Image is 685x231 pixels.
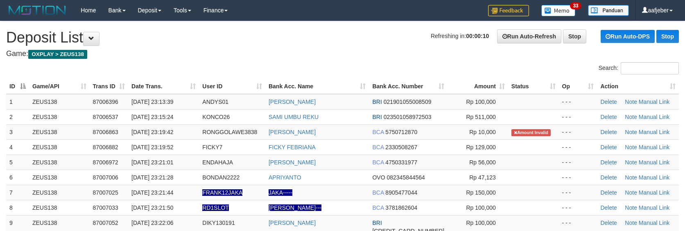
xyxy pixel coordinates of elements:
[625,114,637,120] a: Note
[93,144,118,150] span: 87006882
[6,4,68,16] img: MOTION_logo.png
[372,220,382,226] span: BRI
[639,114,670,120] a: Manual Link
[131,189,173,196] span: [DATE] 23:21:44
[131,174,173,181] span: [DATE] 23:21:28
[128,79,199,94] th: Date Trans.: activate to sort column ascending
[600,204,617,211] a: Delete
[639,220,670,226] a: Manual Link
[269,114,319,120] a: SAMI UMBU REKU
[6,155,29,170] td: 5
[202,129,257,135] span: RONGGOLAWE3838
[639,174,670,181] a: Manual Link
[599,62,679,74] label: Search:
[372,129,384,135] span: BCA
[600,144,617,150] a: Delete
[93,189,118,196] span: 87007025
[372,189,384,196] span: BCA
[28,50,87,59] span: OXPLAY > ZEUS138
[269,204,321,211] a: [PERSON_NAME]---
[131,204,173,211] span: [DATE] 23:21:50
[90,79,129,94] th: Trans ID: activate to sort column ascending
[202,204,229,211] span: Nama rekening ada tanda titik/strip, harap diedit
[625,129,637,135] a: Note
[372,159,384,166] span: BCA
[29,200,90,215] td: ZEUS138
[541,5,576,16] img: Button%20Memo.svg
[559,200,597,215] td: - - -
[269,99,316,105] a: [PERSON_NAME]
[621,62,679,74] input: Search:
[625,189,637,196] a: Note
[559,94,597,110] td: - - -
[559,185,597,200] td: - - -
[385,144,417,150] span: Copy 2330508267 to clipboard
[372,114,382,120] span: BRI
[199,79,265,94] th: User ID: activate to sort column ascending
[570,2,581,9] span: 33
[600,174,617,181] a: Delete
[202,189,242,196] span: Nama rekening ada tanda titik/strip, harap diedit
[508,79,559,94] th: Status: activate to sort column ascending
[466,144,495,150] span: Rp 129,000
[625,204,637,211] a: Note
[559,155,597,170] td: - - -
[6,139,29,155] td: 4
[6,79,29,94] th: ID: activate to sort column descending
[639,204,670,211] a: Manual Link
[93,114,118,120] span: 87006537
[29,109,90,124] td: ZEUS138
[497,29,561,43] a: Run Auto-Refresh
[559,139,597,155] td: - - -
[466,99,495,105] span: Rp 100,000
[639,189,670,196] a: Manual Link
[639,99,670,105] a: Manual Link
[511,129,551,136] span: Amount is not matched
[625,174,637,181] a: Note
[269,159,316,166] a: [PERSON_NAME]
[600,114,617,120] a: Delete
[372,174,385,181] span: OVO
[466,204,495,211] span: Rp 100,000
[93,174,118,181] span: 87007006
[29,139,90,155] td: ZEUS138
[202,174,240,181] span: BONDAN2222
[131,129,173,135] span: [DATE] 23:19:42
[469,129,496,135] span: Rp 10,000
[93,204,118,211] span: 87007033
[265,79,369,94] th: Bank Acc. Name: activate to sort column ascending
[29,170,90,185] td: ZEUS138
[202,99,228,105] span: ANDYS01
[202,114,230,120] span: KONCO26
[384,99,432,105] span: Copy 021901055008509 to clipboard
[563,29,586,43] a: Stop
[29,79,90,94] th: Game/API: activate to sort column ascending
[559,109,597,124] td: - - -
[384,114,432,120] span: Copy 023501058972503 to clipboard
[6,124,29,139] td: 3
[600,220,617,226] a: Delete
[131,99,173,105] span: [DATE] 23:13:39
[131,114,173,120] span: [DATE] 23:15:24
[469,174,496,181] span: Rp 47,123
[29,155,90,170] td: ZEUS138
[93,129,118,135] span: 87006863
[269,174,301,181] a: APRIYANTO
[625,99,637,105] a: Note
[588,5,629,16] img: panduan.png
[597,79,679,94] th: Action: activate to sort column ascending
[559,170,597,185] td: - - -
[385,159,417,166] span: Copy 4750331977 to clipboard
[639,129,670,135] a: Manual Link
[600,129,617,135] a: Delete
[387,174,425,181] span: Copy 082345844564 to clipboard
[639,144,670,150] a: Manual Link
[448,79,508,94] th: Amount: activate to sort column ascending
[600,99,617,105] a: Delete
[431,33,489,39] span: Refreshing in:
[6,109,29,124] td: 2
[202,144,222,150] span: FICKY7
[466,114,495,120] span: Rp 511,000
[6,29,679,46] h1: Deposit List
[29,185,90,200] td: ZEUS138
